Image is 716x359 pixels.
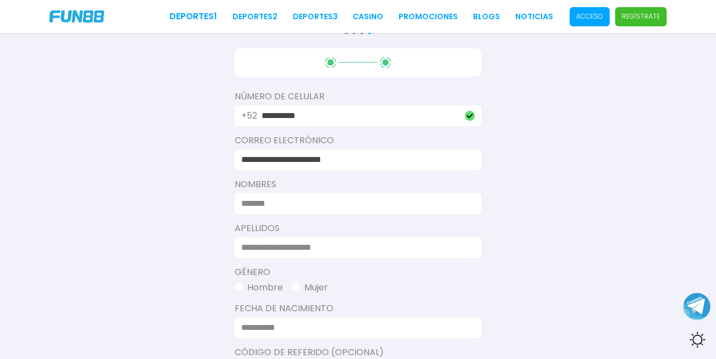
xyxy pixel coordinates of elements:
a: BLOGS [473,11,500,23]
div: Switch theme [683,326,711,354]
p: Regístrate [622,12,660,21]
label: Apellidos [235,222,481,235]
a: Deportes1 [169,10,217,23]
p: +52 [241,109,257,122]
a: Promociones [399,11,458,23]
label: Nombres [235,178,481,191]
button: Join telegram channel [683,292,711,321]
label: Número De Celular [235,90,481,103]
label: Género [235,266,481,279]
img: Company Logo [49,10,104,23]
a: NOTICIAS [515,11,553,23]
label: Código de Referido (Opcional) [235,346,481,359]
a: Deportes3 [293,11,338,23]
button: Hombre [235,281,283,294]
a: Deportes2 [232,11,277,23]
button: Mujer [292,281,328,294]
a: CASINO [353,11,383,23]
label: Correo electrónico [235,134,481,147]
label: Fecha de Nacimiento [235,302,481,315]
p: Acceso [576,12,603,21]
